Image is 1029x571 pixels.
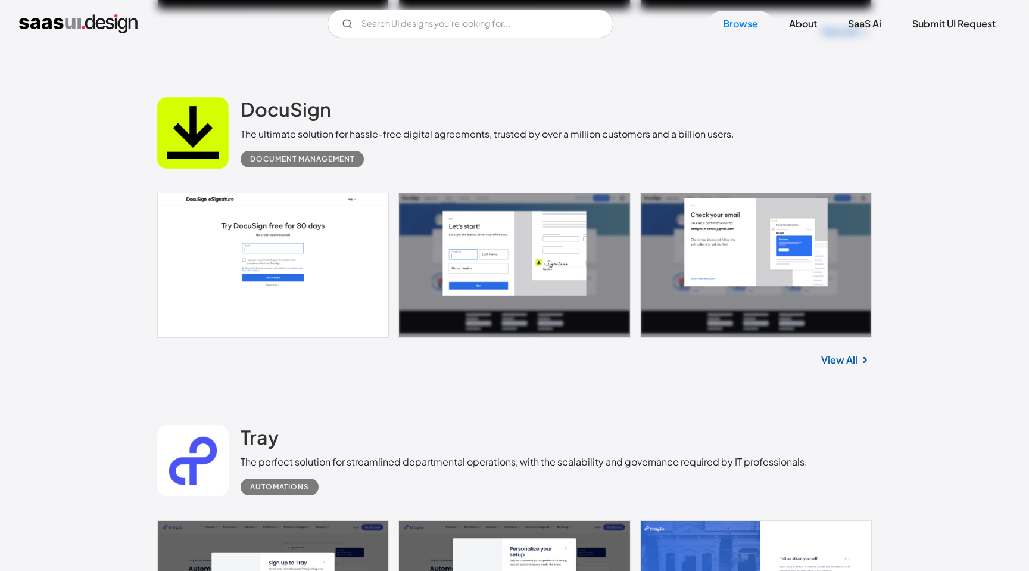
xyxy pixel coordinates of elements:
a: Submit UI Request [898,11,1010,37]
a: About [775,11,831,37]
a: DocuSign [241,97,331,127]
a: home [19,14,138,33]
a: SaaS Ai [834,11,896,37]
div: The ultimate solution for hassle-free digital agreements, trusted by over a million customers and... [241,127,734,141]
h2: DocuSign [241,97,331,121]
a: Tray [241,425,279,455]
form: Email Form [328,10,613,38]
div: The perfect solution for streamlined departmental operations, with the scalability and governance... [241,455,807,469]
h2: Tray [241,425,279,449]
a: View All [821,353,858,367]
div: Document Management [250,152,354,166]
div: Automations [250,480,309,494]
a: Browse [709,11,772,37]
input: Search UI designs you're looking for... [328,10,613,38]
